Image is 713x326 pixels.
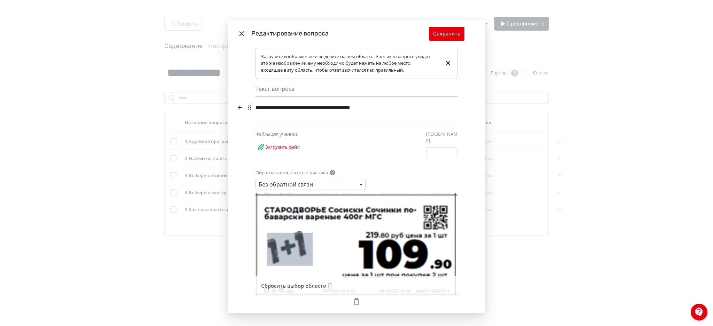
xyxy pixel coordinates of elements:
[251,29,429,38] div: Редактирование вопроса
[426,131,457,144] label: [PERSON_NAME]
[228,20,485,313] div: Modal
[256,169,328,176] label: Обратная связь на ответ ученика
[256,85,457,97] div: Текст вопроса
[256,131,329,138] div: Файлы для ученика
[261,53,439,74] div: Загрузите изображение и выделите на нем область. Ученик в вопросе увидит это же изображение, ему ...
[259,180,313,189] div: Без обратной связи
[429,27,464,41] button: Сохранить
[260,279,334,293] button: Сбросить выбор области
